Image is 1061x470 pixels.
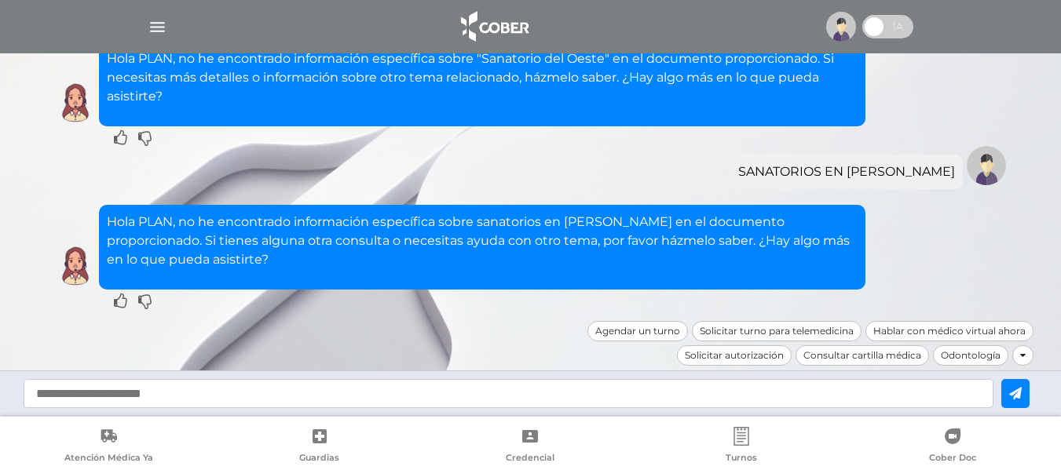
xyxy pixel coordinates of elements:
[967,146,1006,185] img: Tu imagen
[64,452,153,466] span: Atención Médica Ya
[452,8,535,46] img: logo_cober_home-white.png
[56,83,95,122] img: Cober IA
[692,321,862,341] div: Solicitar turno para telemedicina
[933,345,1008,366] div: Odontología
[826,12,856,42] img: profile-placeholder.svg
[148,17,167,37] img: Cober_menu-lines-white.svg
[107,49,858,106] p: Hola PLAN, no he encontrado información específica sobre "Sanatorio del Oeste" en el documento pr...
[796,345,929,366] div: Consultar cartilla médica
[726,452,757,466] span: Turnos
[107,213,858,269] p: Hola PLAN, no he encontrado información específica sobre sanatorios en [PERSON_NAME] en el docume...
[214,427,426,467] a: Guardias
[865,321,1034,341] div: Hablar con médico virtual ahora
[56,246,95,286] img: Cober IA
[299,452,339,466] span: Guardias
[677,345,792,366] div: Solicitar autorización
[587,321,688,341] div: Agendar un turno
[3,427,214,467] a: Atención Médica Ya
[506,452,554,466] span: Credencial
[929,452,976,466] span: Cober Doc
[636,427,847,467] a: Turnos
[738,162,955,181] div: SANATORIOS EN [PERSON_NAME]
[425,427,636,467] a: Credencial
[847,427,1058,467] a: Cober Doc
